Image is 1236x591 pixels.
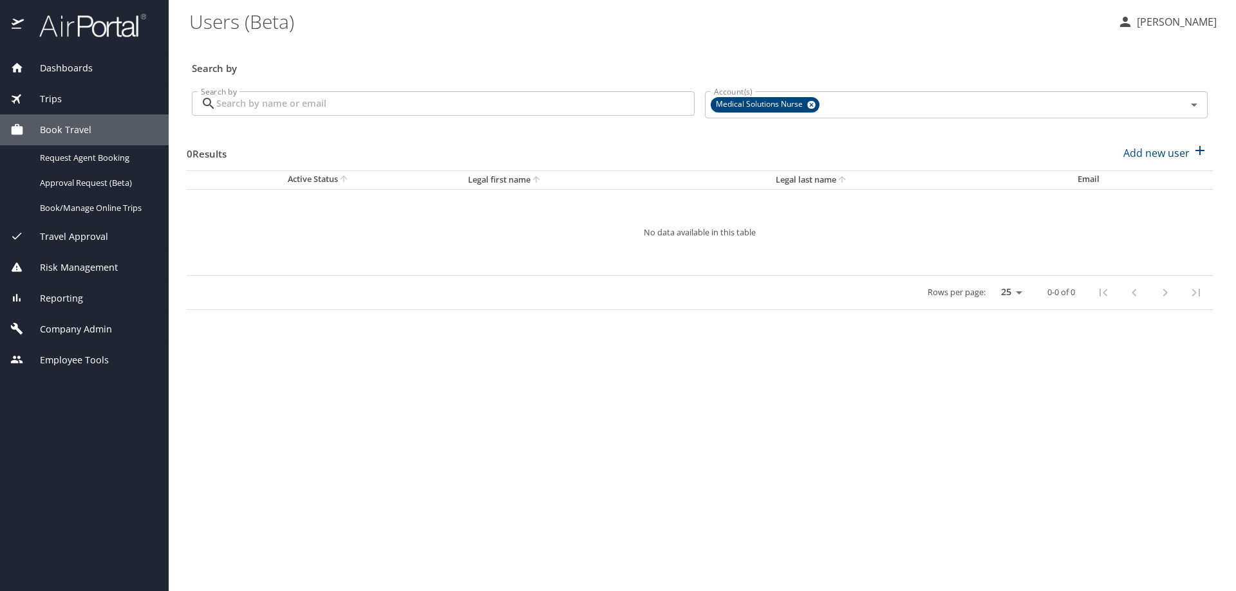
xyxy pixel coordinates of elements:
p: 0-0 of 0 [1047,288,1075,296]
span: Dashboards [24,61,93,75]
button: Add new user [1118,139,1213,167]
h3: 0 Results [187,139,227,161]
button: sort [338,174,351,186]
button: Open [1185,96,1203,114]
th: Email [1067,170,1213,189]
th: Legal last name [765,170,1067,189]
p: [PERSON_NAME] [1133,14,1217,30]
span: Book/Manage Online Trips [40,202,153,214]
span: Trips [24,92,62,106]
h1: Users (Beta) [189,1,1107,41]
table: User Search Table [187,170,1213,310]
button: [PERSON_NAME] [1112,10,1222,33]
img: airportal-logo.png [25,13,146,38]
span: Company Admin [24,322,112,336]
h3: Search by [192,53,1208,76]
p: No data available in this table [225,228,1174,237]
span: Reporting [24,291,83,305]
span: Medical Solutions Nurse [711,98,810,111]
span: Employee Tools [24,353,109,367]
span: Book Travel [24,123,91,137]
p: Rows per page: [928,288,986,296]
th: Active Status [187,170,458,189]
span: Risk Management [24,260,118,275]
div: Medical Solutions Nurse [711,97,819,113]
select: rows per page [991,283,1027,302]
input: Search by name or email [216,91,695,116]
img: icon-airportal.png [12,13,25,38]
th: Legal first name [458,170,766,189]
span: Travel Approval [24,230,108,244]
p: Add new user [1123,145,1190,161]
button: sort [836,174,849,186]
button: sort [530,174,543,186]
span: Approval Request (Beta) [40,177,153,189]
span: Request Agent Booking [40,152,153,164]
